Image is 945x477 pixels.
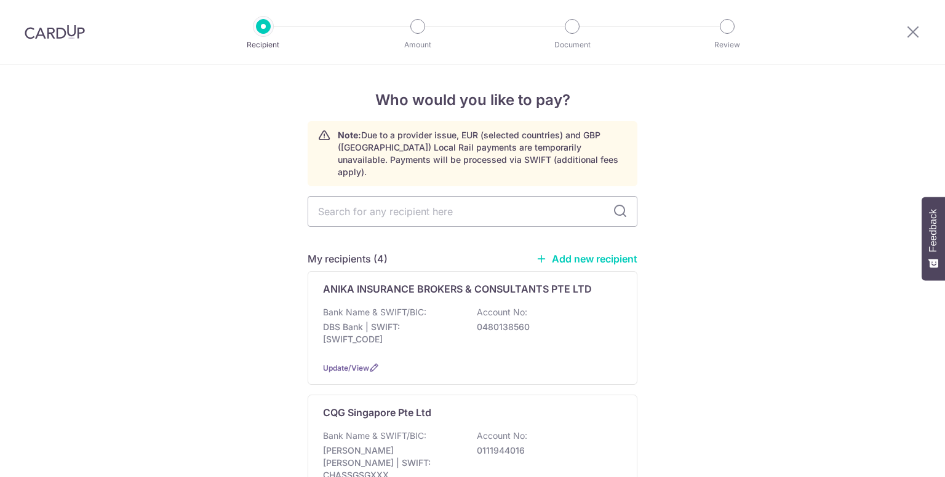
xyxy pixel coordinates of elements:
img: CardUp [25,25,85,39]
input: Search for any recipient here [308,196,637,227]
p: Bank Name & SWIFT/BIC: [323,306,426,318]
iframe: Opens a widget where you can find more information [866,440,933,471]
a: Add new recipient [536,253,637,265]
p: Bank Name & SWIFT/BIC: [323,430,426,442]
p: Document [527,39,618,51]
p: Amount [372,39,463,51]
p: Due to a provider issue, EUR (selected countries) and GBP ([GEOGRAPHIC_DATA]) Local Rail payments... [338,129,627,178]
h5: My recipients (4) [308,251,388,266]
a: Update/View [323,363,369,373]
p: 0480138560 [477,321,615,333]
p: Recipient [218,39,309,51]
p: DBS Bank | SWIFT: [SWIFT_CODE] [323,321,461,345]
p: ANIKA INSURANCE BROKERS & CONSULTANTS PTE LTD [323,282,592,296]
p: Review [682,39,773,51]
p: CQG Singapore Pte Ltd [323,405,431,420]
button: Feedback - Show survey [922,197,945,280]
strong: Note: [338,130,361,140]
h4: Who would you like to pay? [308,89,637,111]
p: Account No: [477,430,527,442]
span: Feedback [928,209,939,252]
p: 0111944016 [477,444,615,457]
p: Account No: [477,306,527,318]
